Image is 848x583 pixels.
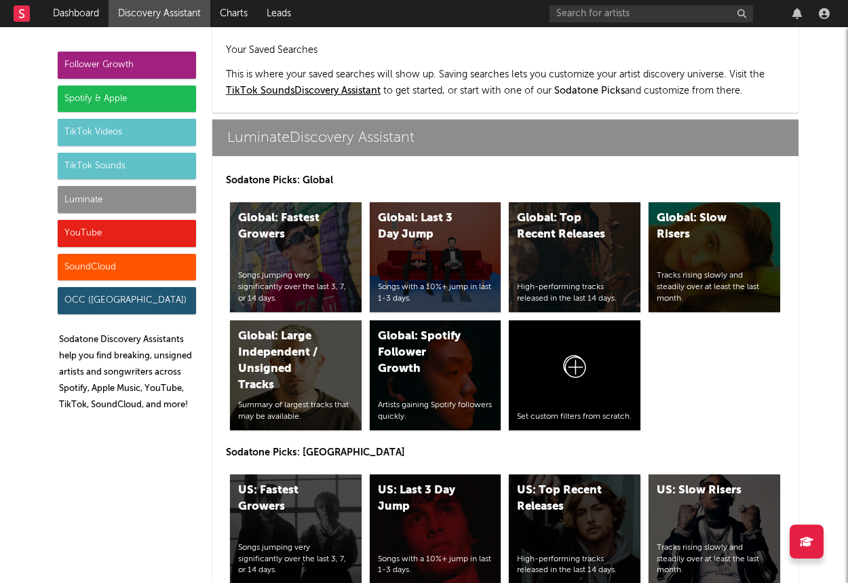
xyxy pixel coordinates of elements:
a: Global: Slow RisersTracks rising slowly and steadily over at least the last month. [649,202,780,312]
div: Spotify & Apple [58,86,196,113]
h2: Your Saved Searches [226,42,785,58]
div: High-performing tracks released in the last 14 days. [517,282,632,305]
a: Global: Fastest GrowersSongs jumping very significantly over the last 3, 7, or 14 days. [230,202,362,312]
a: Set custom filters from scratch. [509,320,640,430]
p: This is where your saved searches will show up. Saving searches lets you customize your artist di... [226,67,785,99]
div: Tracks rising slowly and steadily over at least the last month. [657,270,772,304]
span: Sodatone Picks [554,86,625,96]
div: US: Last 3 Day Jump [378,483,470,515]
p: Sodatone Discovery Assistants help you find breaking, unsigned artists and songwriters across Spo... [59,332,196,413]
div: US: Fastest Growers [238,483,330,515]
a: Global: Spotify Follower GrowthArtists gaining Spotify followers quickly. [370,320,501,430]
div: TikTok Videos [58,119,196,146]
div: Tracks rising slowly and steadily over at least the last month. [657,542,772,576]
div: TikTok Sounds [58,153,196,180]
a: Global: Last 3 Day JumpSongs with a 10%+ jump in last 1-3 days. [370,202,501,312]
a: LuminateDiscovery Assistant [212,119,798,156]
div: Global: Large Independent / Unsigned Tracks [238,328,330,394]
div: Follower Growth [58,52,196,79]
input: Search for artists [550,5,753,22]
a: TikTok SoundsDiscovery Assistant [226,86,381,96]
div: Songs jumping very significantly over the last 3, 7, or 14 days. [238,542,353,576]
div: OCC ([GEOGRAPHIC_DATA]) [58,287,196,314]
div: Set custom filters from scratch. [517,411,632,423]
div: US: Top Recent Releases [517,483,609,515]
div: Global: Top Recent Releases [517,210,609,243]
div: Songs with a 10%+ jump in last 1-3 days. [378,554,493,577]
div: Songs with a 10%+ jump in last 1-3 days. [378,282,493,305]
p: Sodatone Picks: Global [226,172,785,189]
a: Global: Top Recent ReleasesHigh-performing tracks released in the last 14 days. [509,202,640,312]
div: Summary of largest tracks that may be available. [238,400,353,423]
div: Songs jumping very significantly over the last 3, 7, or 14 days. [238,270,353,304]
div: YouTube [58,220,196,247]
div: Global: Slow Risers [657,210,749,243]
div: Artists gaining Spotify followers quickly. [378,400,493,423]
a: Global: Large Independent / Unsigned TracksSummary of largest tracks that may be available. [230,320,362,430]
div: High-performing tracks released in the last 14 days. [517,554,632,577]
p: Sodatone Picks: [GEOGRAPHIC_DATA] [226,445,785,461]
div: Global: Fastest Growers [238,210,330,243]
div: Luminate [58,186,196,213]
div: Global: Last 3 Day Jump [378,210,470,243]
div: SoundCloud [58,254,196,281]
div: US: Slow Risers [657,483,749,499]
div: Global: Spotify Follower Growth [378,328,470,377]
